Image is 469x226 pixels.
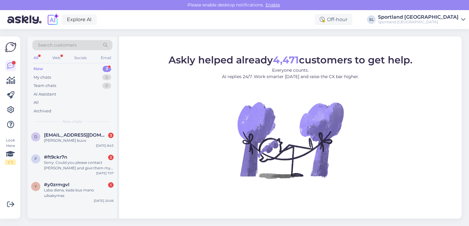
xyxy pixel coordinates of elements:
[94,198,114,203] div: [DATE] 20:06
[44,182,69,187] span: #y0zrmgvl
[102,83,111,89] div: 0
[38,42,77,48] span: Search customers
[34,100,39,106] div: All
[34,134,37,139] span: d
[367,15,376,24] div: SL
[34,74,51,81] div: My chats
[46,13,59,26] img: explore-ai
[34,91,56,97] div: AI Assistant
[102,74,111,81] div: 0
[5,41,16,53] img: Askly Logo
[96,143,114,148] div: [DATE] 8:43
[378,15,465,24] a: Sportland [GEOGRAPHIC_DATA]Sportland [GEOGRAPHIC_DATA]
[44,154,67,160] span: #ft9ckr7n
[378,20,459,24] div: Sportland [GEOGRAPHIC_DATA]
[100,54,112,62] div: Email
[169,67,413,80] p: Everyone counts. AI replies 24/7. Work smarter [DATE] and raise the CX bar higher.
[34,108,51,114] div: Archived
[5,160,16,165] div: 1 / 3
[73,54,88,62] div: Socials
[96,171,114,175] div: [DATE] 7:57
[35,184,37,189] span: y
[169,54,413,66] span: Askly helped already customers to get help.
[108,133,114,138] div: 3
[34,66,43,72] div: New
[315,14,352,25] div: Off-hour
[34,83,56,89] div: Team chats
[378,15,459,20] div: Sportland [GEOGRAPHIC_DATA]
[235,85,345,195] img: No Chat active
[103,66,111,72] div: 3
[44,160,114,171] div: Sorry. Could you please contact [PERSON_NAME] and give them my email address and asked them to se...
[44,138,114,143] div: [PERSON_NAME] buvo
[5,137,16,165] div: Look Here
[273,54,299,66] b: 4,471
[32,54,39,62] div: All
[44,187,114,198] div: Laba diena, kada bus mano užsakymas
[63,119,82,124] span: New chats
[108,155,114,160] div: 2
[51,54,62,62] div: Web
[264,2,282,8] span: Enable
[35,156,37,161] span: f
[44,132,107,138] span: dovile.truncaite@gmail.com
[62,14,97,25] a: Explore AI
[108,182,114,188] div: 1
